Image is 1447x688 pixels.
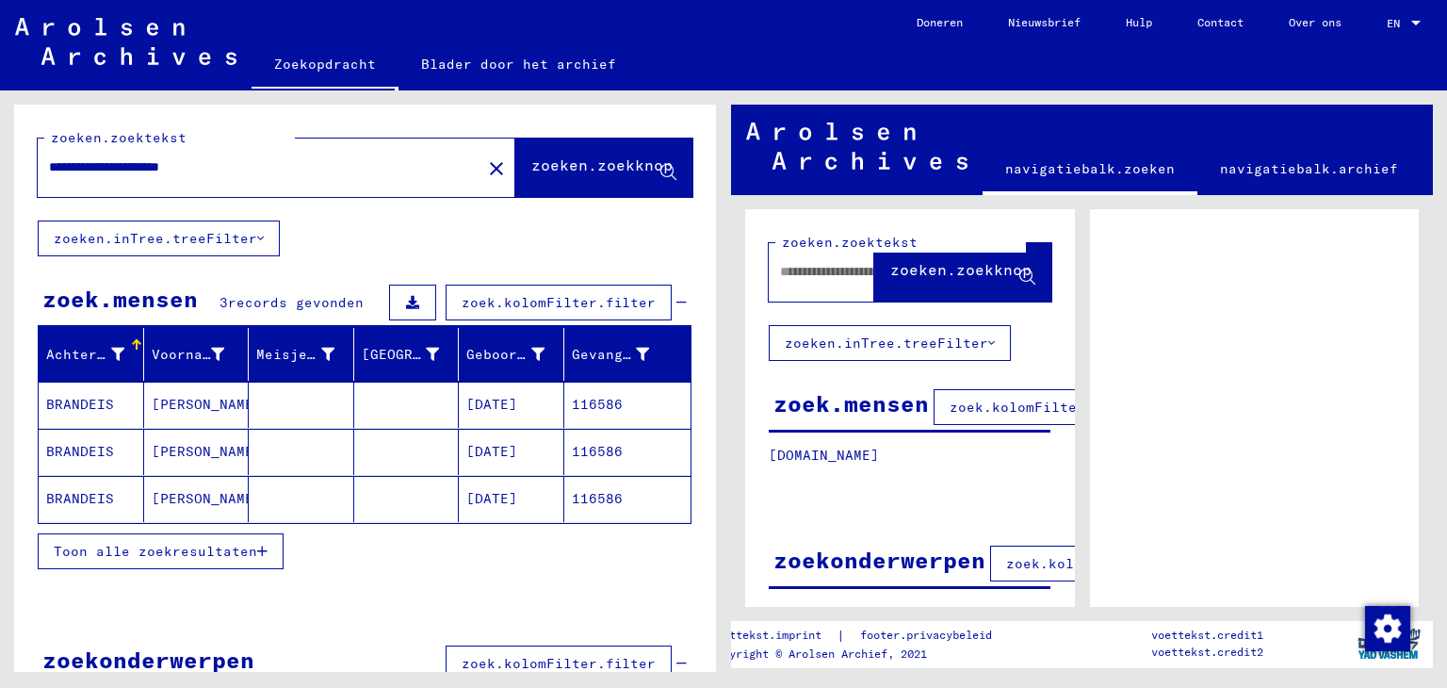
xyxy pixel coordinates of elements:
font: zoek.kolomFilter.filter [950,399,1144,416]
font: [PERSON_NAME] [152,490,262,507]
img: Wijzigingstoestemming [1365,606,1410,651]
font: Doneren [917,15,963,29]
font: voettekst.credit2 [1151,645,1263,659]
img: Arolsen_neg.svg [746,123,967,170]
font: zoek.topicsGrid.help-1 [769,603,955,620]
a: voettekst.imprint [709,626,837,646]
button: zoek.kolomFilter.filter [990,546,1216,582]
div: Meisjesnaam [256,339,358,369]
mat-header-cell: Geboortedatum [459,328,564,381]
button: Toon alle zoekresultaten [38,533,284,569]
font: BRANDEIS [46,396,114,413]
a: footer.privacybeleid [845,626,1015,646]
font: 116586 [572,443,623,460]
font: Over ons [1289,15,1341,29]
font: Contact [1197,15,1244,29]
font: zoeken.inTree.treeFilter [54,230,257,247]
div: Wijzigingstoestemming [1364,605,1409,650]
font: 116586 [572,396,623,413]
button: zoeken.zoekknop [515,139,692,197]
div: Voornaam [152,339,249,369]
font: zoek.kolomFilter.filter [1006,555,1200,572]
font: zoek.mensen [773,389,929,418]
button: zoek.kolomFilter.filter [446,646,672,681]
font: [PERSON_NAME] [152,443,262,460]
font: Hulp [1126,15,1152,29]
font: | [837,627,845,644]
font: [DATE] [466,443,517,460]
button: zoek.kolomFilter.filter [934,389,1160,425]
font: [DOMAIN_NAME] [769,447,879,464]
font: voettekst.credit1 [1151,628,1263,642]
font: [GEOGRAPHIC_DATA] [362,346,506,363]
mat-header-cell: Gevangene # [564,328,691,381]
font: 3 [219,294,228,311]
font: records gevonden [228,294,364,311]
font: Nieuwsbrief [1008,15,1081,29]
font: Gevangene # [572,346,665,363]
font: zoek.kolomFilter.filter [462,655,656,672]
font: zoeken.zoekknop [531,156,673,174]
button: Duidelijk [478,149,515,187]
font: voettekst.imprint [709,628,821,642]
mat-header-cell: Meisjesnaam [249,328,354,381]
font: zoekonderwerpen [42,646,254,674]
font: zoeken.zoektekst [51,129,187,146]
mat-header-cell: Voornaam [144,328,250,381]
mat-header-cell: Achternaam [39,328,144,381]
font: EN [1387,16,1400,30]
font: Toon alle zoekresultaten [54,543,257,560]
div: [GEOGRAPHIC_DATA] [362,339,463,369]
div: Gevangene # [572,339,674,369]
button: zoek.kolomFilter.filter [446,285,672,320]
font: navigatiebalk.zoeken [1005,160,1175,177]
font: [PERSON_NAME] [152,396,262,413]
img: Arolsen_neg.svg [15,18,236,65]
mat-header-cell: Geboorteplaats [354,328,460,381]
button: zoeken.inTree.treeFilter [769,325,1011,361]
font: Meisjesnaam [256,346,350,363]
font: zoeken.zoekknop [890,260,1032,279]
font: Voornaam [152,346,219,363]
font: navigatiebalk.archief [1220,160,1398,177]
font: footer.privacybeleid [860,628,992,642]
img: yv_logo.png [1354,620,1424,667]
font: zoeken.zoektekst [782,234,918,251]
div: Geboortedatum [466,339,568,369]
font: zoekonderwerpen [773,546,985,574]
font: [DATE] [466,490,517,507]
button: zoeken.zoekknop [874,243,1051,302]
font: zoek.kolomFilter.filter [462,294,656,311]
font: Zoekopdracht [274,56,376,73]
font: [DATE] [466,396,517,413]
font: zoeken.inTree.treeFilter [785,335,988,352]
font: 116586 [572,490,623,507]
button: zoeken.inTree.treeFilter [38,221,280,256]
a: navigatiebalk.zoeken [983,146,1197,195]
font: zoek.mensen [42,285,198,313]
font: Copyright © Arolsen Archief, 2021 [709,647,927,661]
div: Achternaam [46,339,148,369]
font: Achternaam [46,346,131,363]
font: BRANDEIS [46,490,114,507]
a: navigatiebalk.archief [1197,146,1421,191]
font: BRANDEIS [46,443,114,460]
font: Geboortedatum [466,346,577,363]
mat-icon: close [485,157,508,180]
a: Zoekopdracht [252,41,398,90]
font: Blader door het archief [421,56,616,73]
a: Blader door het archief [398,41,639,87]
